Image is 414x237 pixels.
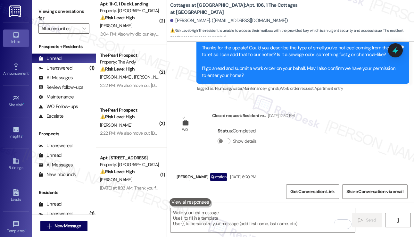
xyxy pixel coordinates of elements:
div: Unanswered [38,65,72,72]
div: Escalate [38,113,63,120]
i:  [395,218,400,223]
a: Leads [3,187,29,205]
a: Site Visit • [3,93,29,110]
div: Unanswered [38,210,72,217]
div: Unanswered [38,142,72,149]
input: All communities [41,23,79,34]
span: • [22,133,23,138]
button: New Message [40,221,88,231]
span: Work order request , [280,86,314,91]
b: Cottages at [GEOGRAPHIC_DATA]: Apt. 106, 1 The Cottages at [GEOGRAPHIC_DATA] [170,2,298,16]
label: Viewing conversations for [38,6,89,23]
span: [PERSON_NAME] [100,177,132,182]
div: Tagged as: [196,84,409,93]
div: WO [182,126,188,133]
strong: ⚠️ Risk Level: High [100,114,135,120]
span: • [25,228,26,232]
span: • [23,102,24,106]
div: Unread [38,201,62,207]
div: Unread [38,55,62,62]
div: The Pearl Prospect [100,107,159,114]
div: Residents [32,189,96,196]
a: Buildings [3,156,29,173]
i:  [82,26,86,31]
span: [PERSON_NAME] [134,74,166,80]
div: Prospects + Residents [32,43,96,50]
button: Get Conversation Link [286,184,339,199]
div: Review follow-ups [38,84,83,91]
strong: ⚠️ Risk Level: High [100,15,135,21]
div: (1) [88,63,96,73]
label: Show details [233,138,257,145]
div: Unread [38,152,62,159]
span: : The resident is unable to access their mailbox with the provided key, which is an urgent securi... [170,27,414,41]
div: Question [210,173,227,181]
div: Property: [GEOGRAPHIC_DATA] [100,7,159,14]
span: Apartment entry [314,86,343,91]
span: High risk , [265,86,280,91]
div: Apt. 11~C, 1 Duck Landing [100,1,159,7]
div: WO Follow-ups [38,103,78,110]
div: Apt. [STREET_ADDRESS] [100,155,159,161]
i:  [358,218,363,223]
div: (1) [88,209,96,219]
img: ResiDesk Logo [9,5,22,17]
span: Maintenance , [243,86,265,91]
strong: ⚠️ Risk Level: High [100,169,135,174]
span: • [29,70,29,75]
span: Send [366,217,376,224]
span: Get Conversation Link [290,188,335,195]
div: All Messages [38,162,73,168]
div: 3:04 PM: Also why did our key cards and codes stop working? [100,31,216,37]
strong: ⚠️ Risk Level: High [100,66,135,72]
span: [PERSON_NAME] [100,23,132,29]
span: Plumbing/water , [215,86,243,91]
div: Closed request: Resident re... [212,112,295,121]
span: Share Conversation via email [346,188,403,195]
textarea: To enrich screen reader interactions, please activate Accessibility in Grammarly extension settings [170,208,355,232]
div: Maintenance [38,94,74,100]
div: [DATE] 12:30 PM [266,112,295,119]
button: Send [352,213,382,227]
a: Templates • [3,219,29,236]
b: Status [218,128,232,134]
span: New Message [54,223,81,229]
span: [PERSON_NAME] [100,122,132,128]
div: Property: The Andy [100,59,159,65]
i:  [47,224,52,229]
div: Thanks for the update! Could you describe the type of smell you’ve noticed coming from the toilet... [202,45,399,79]
strong: ⚠️ Risk Level: High [170,28,198,33]
div: : Completed [218,126,259,136]
button: Share Conversation via email [342,184,408,199]
a: Inbox [3,30,29,47]
div: Property: [GEOGRAPHIC_DATA] [100,161,159,168]
div: [PERSON_NAME]. ([EMAIL_ADDRESS][DOMAIN_NAME]) [170,17,288,24]
div: All Messages [38,74,73,81]
div: Prospects [32,131,96,137]
span: [PERSON_NAME] [100,74,134,80]
div: The Pearl Prospect [100,52,159,59]
div: [PERSON_NAME] [177,173,370,183]
div: New Inbounds [38,171,76,178]
a: Insights • [3,124,29,141]
div: [DATE] 6:20 PM [228,174,256,180]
